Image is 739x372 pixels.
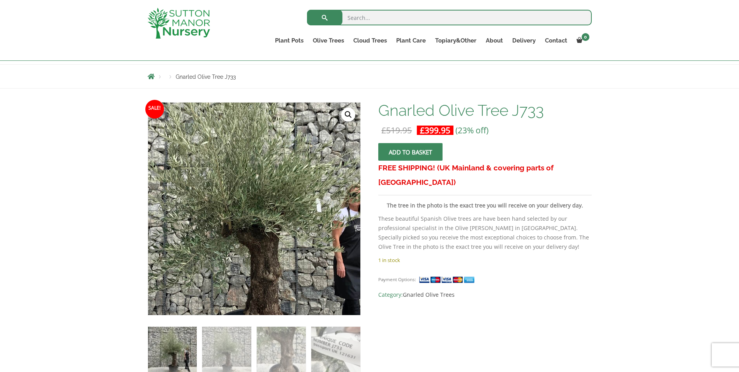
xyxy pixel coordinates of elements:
a: View full-screen image gallery [341,108,355,122]
a: About [481,35,508,46]
span: Category: [378,290,591,299]
span: £ [381,125,386,136]
img: logo [148,8,210,39]
nav: Breadcrumbs [148,73,592,80]
a: Gnarled Olive Trees [403,291,455,298]
p: 1 in stock [378,255,591,265]
a: Plant Care [392,35,430,46]
a: Cloud Trees [349,35,392,46]
img: payment supported [419,276,477,284]
span: Sale! [145,100,164,119]
span: £ [420,125,425,136]
input: Search... [307,10,592,25]
p: These beautiful Spanish Olive trees are have been hand selected by our professional specialist in... [378,214,591,252]
small: Payment Options: [378,276,416,282]
a: Delivery [508,35,540,46]
button: Add to basket [378,143,443,161]
span: Gnarled Olive Tree J733 [176,74,236,80]
a: Plant Pots [270,35,308,46]
span: (23% off) [455,125,489,136]
a: Topiary&Other [430,35,481,46]
a: Contact [540,35,572,46]
h1: Gnarled Olive Tree J733 [378,102,591,119]
h3: FREE SHIPPING! (UK Mainland & covering parts of [GEOGRAPHIC_DATA]) [378,161,591,190]
bdi: 519.95 [381,125,412,136]
a: 0 [572,35,592,46]
strong: The tree in the photo is the exact tree you will receive on your delivery day. [387,202,583,209]
bdi: 399.95 [420,125,450,136]
span: 0 [582,33,589,41]
a: Olive Trees [308,35,349,46]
